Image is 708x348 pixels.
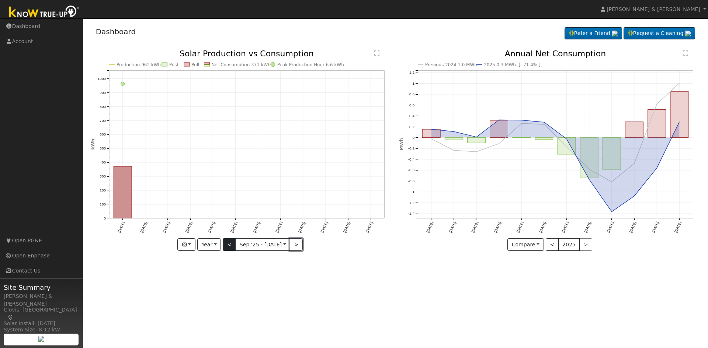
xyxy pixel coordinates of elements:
text: [DATE] [606,221,615,233]
text: [DATE] [365,221,374,233]
text: [DATE] [207,221,216,233]
text: -0.2 [408,147,415,151]
button: 2025 [558,238,580,251]
text: 600 [100,133,106,137]
text: Production 962 kWh [117,62,161,67]
text: [DATE] [561,221,570,233]
circle: onclick="" [121,82,124,86]
rect: onclick="" [445,138,463,140]
circle: onclick="" [656,103,659,106]
text: Peak Production Hour 6.6 kWh [277,62,344,67]
text: Push [169,62,179,67]
button: Year [197,238,221,251]
text: [DATE] [297,221,306,233]
circle: onclick="" [678,82,681,85]
circle: onclick="" [543,123,546,126]
text: kWh [90,139,96,150]
rect: onclick="" [670,91,688,137]
a: Dashboard [96,27,136,36]
circle: onclick="" [565,145,568,148]
circle: onclick="" [475,150,478,153]
text: -0.6 [408,168,415,172]
text: 300 [100,175,106,179]
text: 900 [100,91,106,95]
text: [DATE] [651,221,660,233]
a: Refer a Friend [565,27,622,40]
circle: onclick="" [678,120,681,123]
button: < [223,238,236,251]
circle: onclick="" [475,136,478,138]
text: 0.4 [409,114,414,118]
circle: onclick="" [452,149,455,152]
img: retrieve [685,31,691,36]
div: Clovis, [GEOGRAPHIC_DATA] [4,306,79,321]
text: -1.2 [408,201,415,205]
text: 1.2 [409,70,414,74]
a: Request a Cleaning [624,27,695,40]
rect: onclick="" [625,122,643,138]
circle: onclick="" [610,210,613,213]
text: [DATE] [230,221,238,233]
text: 200 [100,189,106,193]
text: -0.8 [408,179,415,183]
rect: onclick="" [603,138,621,170]
div: Solar Install: [DATE] [4,320,79,327]
circle: onclick="" [633,162,636,165]
rect: onclick="" [558,138,576,155]
text: 800 [100,105,106,109]
text: [DATE] [320,221,329,233]
div: System Size: 8.12 kW [4,326,79,334]
text: [DATE] [162,221,170,233]
circle: onclick="" [520,122,523,125]
text: 1 [412,81,414,85]
text: [DATE] [139,221,148,233]
text: 400 [100,161,106,165]
text: Solar Production vs Consumption [180,49,314,58]
circle: onclick="" [656,167,659,170]
text: -1.4 [408,212,415,216]
div: [PERSON_NAME] & [PERSON_NAME] [4,292,79,308]
text: [DATE] [629,221,637,233]
circle: onclick="" [497,119,500,122]
circle: onclick="" [520,119,523,122]
circle: onclick="" [588,178,591,181]
text: -0.4 [408,157,415,161]
button: Sep '25 - [DATE] [235,238,290,251]
rect: onclick="" [535,138,553,140]
text: [DATE] [184,221,193,233]
text: [DATE] [117,221,125,233]
text: [DATE] [493,221,502,233]
text: [DATE] [275,221,283,233]
rect: onclick="" [468,138,486,143]
text: 0 [412,136,414,140]
text:  [683,50,688,56]
circle: onclick="" [588,168,591,171]
button: Compare [507,238,544,251]
text: [DATE] [252,221,261,233]
text: 700 [100,119,106,123]
span: [PERSON_NAME] & [PERSON_NAME] [607,6,700,12]
text: [DATE] [674,221,682,233]
rect: onclick="" [580,138,598,178]
text: [DATE] [471,221,479,233]
text: 0.6 [409,103,414,107]
text: Pull [191,62,199,67]
circle: onclick="" [565,138,568,141]
span: Site Summary [4,282,79,292]
text: 2025 0.3 MWh [ -71.4% ] [484,62,540,67]
img: retrieve [612,31,618,36]
text: -1 [411,190,414,194]
text: 0.8 [409,92,414,96]
text: 500 [100,147,106,151]
text:  [374,50,379,56]
text: [DATE] [426,221,434,233]
rect: onclick="" [114,166,132,218]
text: 1000 [97,77,106,81]
text: Annual Net Consumption [505,49,606,58]
text: [DATE] [584,221,592,233]
text: Previous 2024 1.0 MWh [425,62,477,67]
text: [DATE] [516,221,524,233]
button: > [290,238,303,251]
text: [DATE] [448,221,457,233]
